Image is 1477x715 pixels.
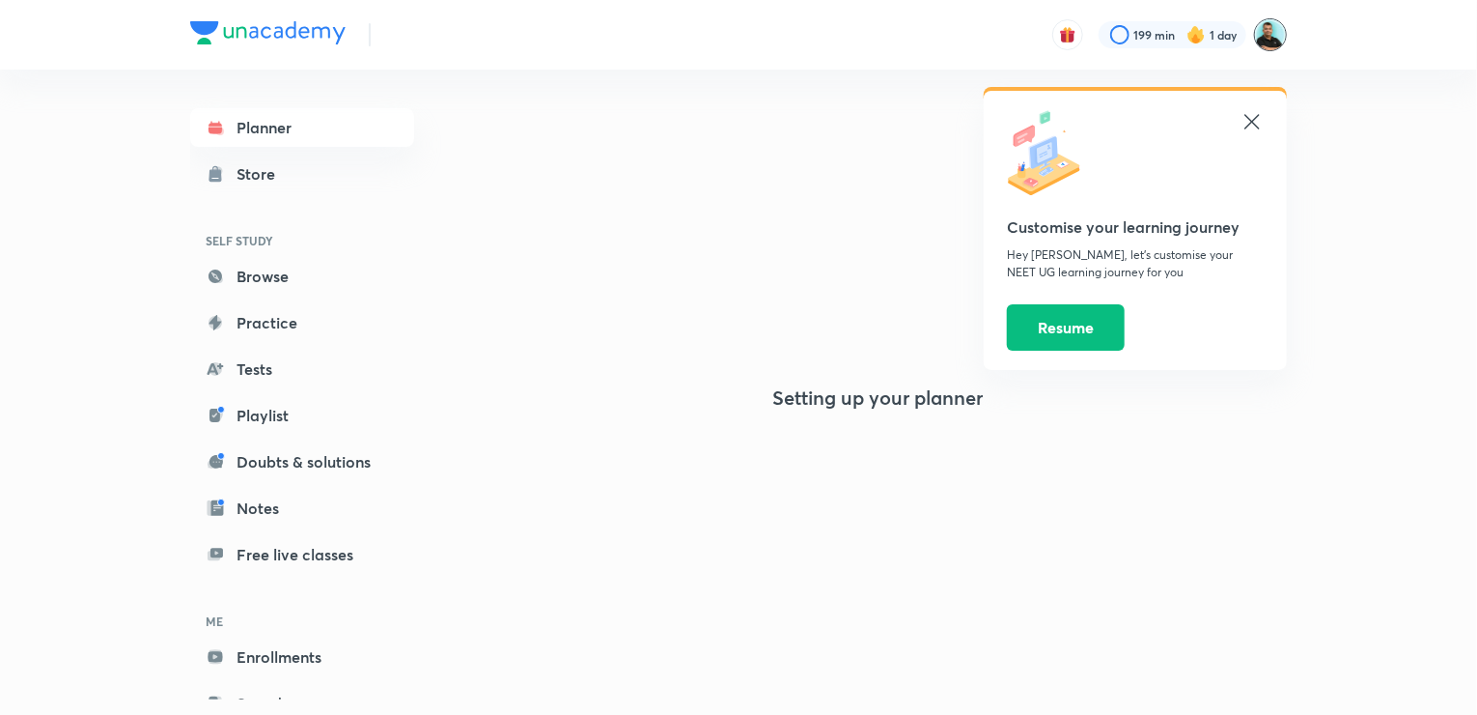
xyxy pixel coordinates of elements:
a: Free live classes [190,535,414,574]
img: icon [1007,110,1094,197]
a: Tests [190,350,414,388]
a: Notes [190,489,414,528]
a: Company Logo [190,21,346,49]
a: Store [190,155,414,193]
img: Company Logo [190,21,346,44]
h6: ME [190,605,414,638]
h4: Setting up your planner [772,386,983,410]
button: Resume [1007,304,1125,351]
a: Practice [190,303,414,342]
img: Abhishek Agnihotri [1254,18,1287,51]
img: streak [1186,25,1206,44]
p: Hey [PERSON_NAME], let’s customise your NEET UG learning journey for you [1007,246,1264,281]
a: Playlist [190,396,414,435]
button: avatar [1052,19,1083,50]
a: Browse [190,257,414,296]
a: Planner [190,108,414,147]
h5: Customise your learning journey [1007,215,1264,239]
div: Store [237,162,287,186]
img: avatar [1059,26,1076,43]
a: Enrollments [190,638,414,676]
h6: SELF STUDY [190,224,414,257]
a: Doubts & solutions [190,443,414,481]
